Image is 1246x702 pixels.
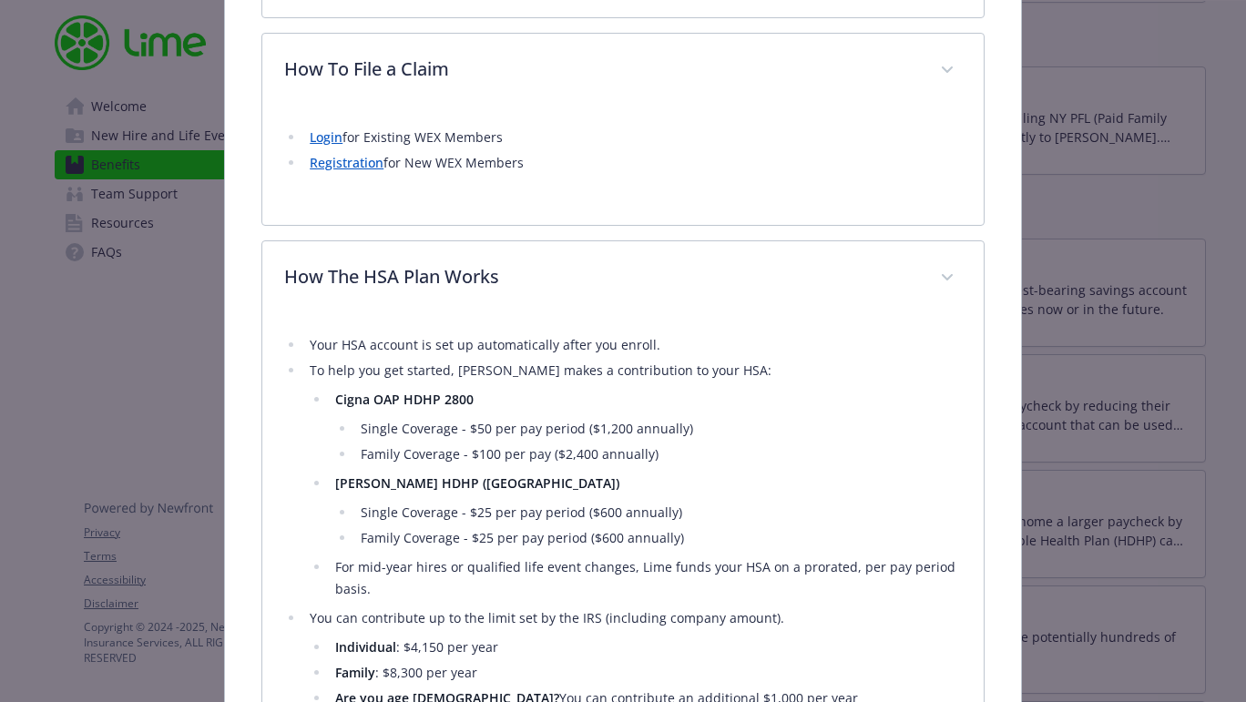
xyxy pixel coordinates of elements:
li: : $8,300 per year [330,662,962,684]
div: How To File a Claim [262,108,984,225]
li: for New WEX Members [304,152,962,174]
li: For mid-year hires or qualified life event changes, Lime funds your HSA on a prorated, per pay pe... [330,556,962,600]
div: How To File a Claim [262,34,984,108]
li: Single Coverage - $25 per pay period ($600 annually) [355,502,962,524]
div: How The HSA Plan Works [262,241,984,316]
p: How The HSA Plan Works [284,263,918,290]
strong: Cigna OAP HDHP 2800 [335,391,474,408]
li: Single Coverage - $50 per pay period ($1,200 annually) [355,418,962,440]
li: Your HSA account is set up automatically after you enroll. [304,334,962,356]
strong: Family [335,664,375,681]
strong: Individual [335,638,396,656]
a: Login [310,128,342,146]
li: : $4,150 per year [330,636,962,658]
li: for Existing WEX Members [304,127,962,148]
p: How To File a Claim [284,56,918,83]
li: Family Coverage - $100 per pay ($2,400 annually) [355,443,962,465]
li: Family Coverage - $25 per pay period ($600 annually) [355,527,962,549]
strong: [PERSON_NAME] HDHP ([GEOGRAPHIC_DATA]) [335,474,619,492]
a: Registration [310,154,383,171]
li: To help you get started, [PERSON_NAME] makes a contribution to your HSA: [304,360,962,600]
